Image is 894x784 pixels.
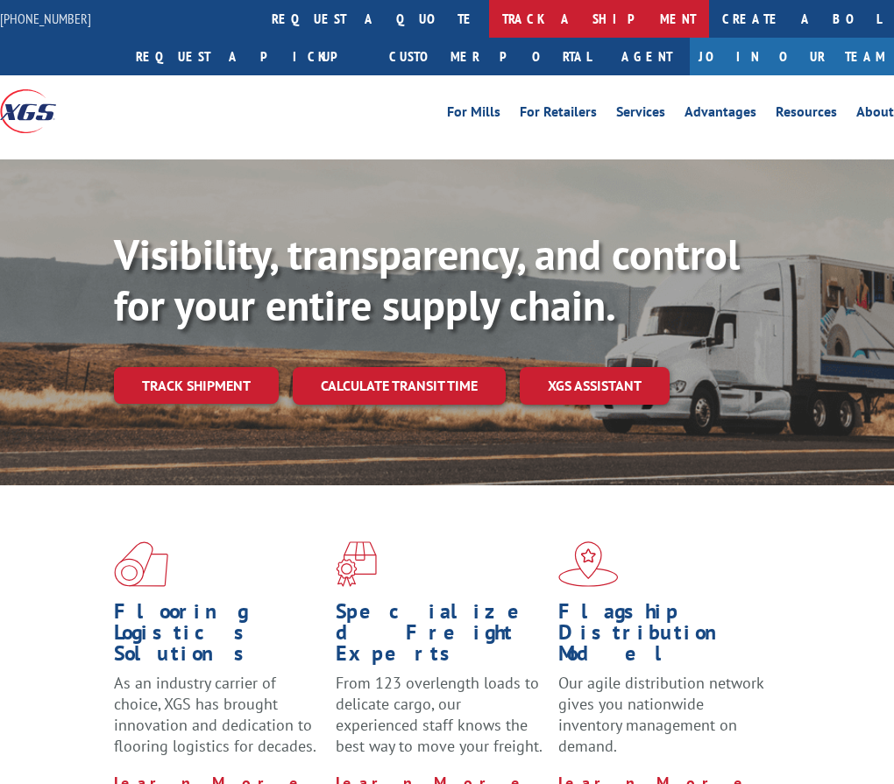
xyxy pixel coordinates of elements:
[114,601,323,673] h1: Flooring Logistics Solutions
[690,38,894,75] a: Join Our Team
[776,105,837,124] a: Resources
[604,38,690,75] a: Agent
[293,367,506,405] a: Calculate transit time
[856,105,894,124] a: About
[114,673,316,755] span: As an industry carrier of choice, XGS has brought innovation and dedication to flooring logistics...
[558,601,767,673] h1: Flagship Distribution Model
[616,105,665,124] a: Services
[114,367,279,404] a: Track shipment
[336,601,544,673] h1: Specialized Freight Experts
[114,541,168,587] img: xgs-icon-total-supply-chain-intelligence-red
[447,105,500,124] a: For Mills
[336,541,377,587] img: xgs-icon-focused-on-flooring-red
[520,105,597,124] a: For Retailers
[685,105,756,124] a: Advantages
[558,541,619,587] img: xgs-icon-flagship-distribution-model-red
[520,367,670,405] a: XGS ASSISTANT
[123,38,376,75] a: Request a pickup
[376,38,604,75] a: Customer Portal
[336,673,544,772] p: From 123 overlength loads to delicate cargo, our experienced staff knows the best way to move you...
[558,673,763,755] span: Our agile distribution network gives you nationwide inventory management on demand.
[114,227,740,332] b: Visibility, transparency, and control for your entire supply chain.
